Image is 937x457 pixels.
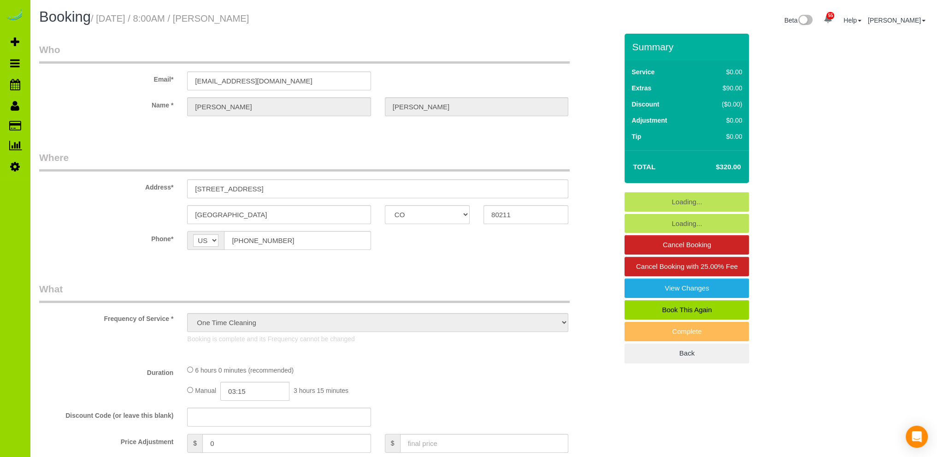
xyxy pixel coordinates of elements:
[819,9,837,30] a: 55
[32,71,180,84] label: Email*
[625,279,749,298] a: View Changes
[702,83,742,93] div: $90.00
[625,257,749,276] a: Cancel Booking with 25.00% Fee
[632,42,744,52] h3: Summary
[688,163,741,171] h4: $320.00
[39,282,570,303] legend: What
[32,179,180,192] label: Address*
[187,434,202,453] span: $
[195,387,216,394] span: Manual
[631,132,641,141] label: Tip
[39,151,570,172] legend: Where
[483,205,568,224] input: Zip Code*
[187,205,371,224] input: City*
[32,365,180,377] label: Duration
[906,426,928,448] div: Open Intercom Messenger
[32,311,180,323] label: Frequency of Service *
[32,231,180,243] label: Phone*
[633,163,655,171] strong: Total
[32,97,180,110] label: Name *
[625,300,749,320] a: Book This Again
[631,116,667,125] label: Adjustment
[400,434,569,453] input: final price
[294,387,348,394] span: 3 hours 15 minutes
[6,9,24,22] img: Automaid Logo
[187,71,371,90] input: Email*
[631,83,651,93] label: Extras
[385,434,400,453] span: $
[187,97,371,116] input: First Name*
[784,17,813,24] a: Beta
[797,15,813,27] img: New interface
[636,262,738,270] span: Cancel Booking with 25.00% Fee
[631,100,659,109] label: Discount
[385,97,568,116] input: Last Name*
[32,408,180,420] label: Discount Code (or leave this blank)
[702,100,742,109] div: ($0.00)
[625,344,749,363] a: Back
[39,9,91,25] span: Booking
[32,434,180,446] label: Price Adjustment
[826,12,834,19] span: 55
[91,13,249,24] small: / [DATE] / 8:00AM / [PERSON_NAME]
[224,231,371,250] input: Phone*
[187,334,568,344] p: Booking is complete and its Frequency cannot be changed
[195,367,294,374] span: 6 hours 0 minutes (recommended)
[868,17,925,24] a: [PERSON_NAME]
[625,235,749,255] a: Cancel Booking
[702,116,742,125] div: $0.00
[39,43,570,64] legend: Who
[843,17,861,24] a: Help
[631,67,654,77] label: Service
[702,132,742,141] div: $0.00
[702,67,742,77] div: $0.00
